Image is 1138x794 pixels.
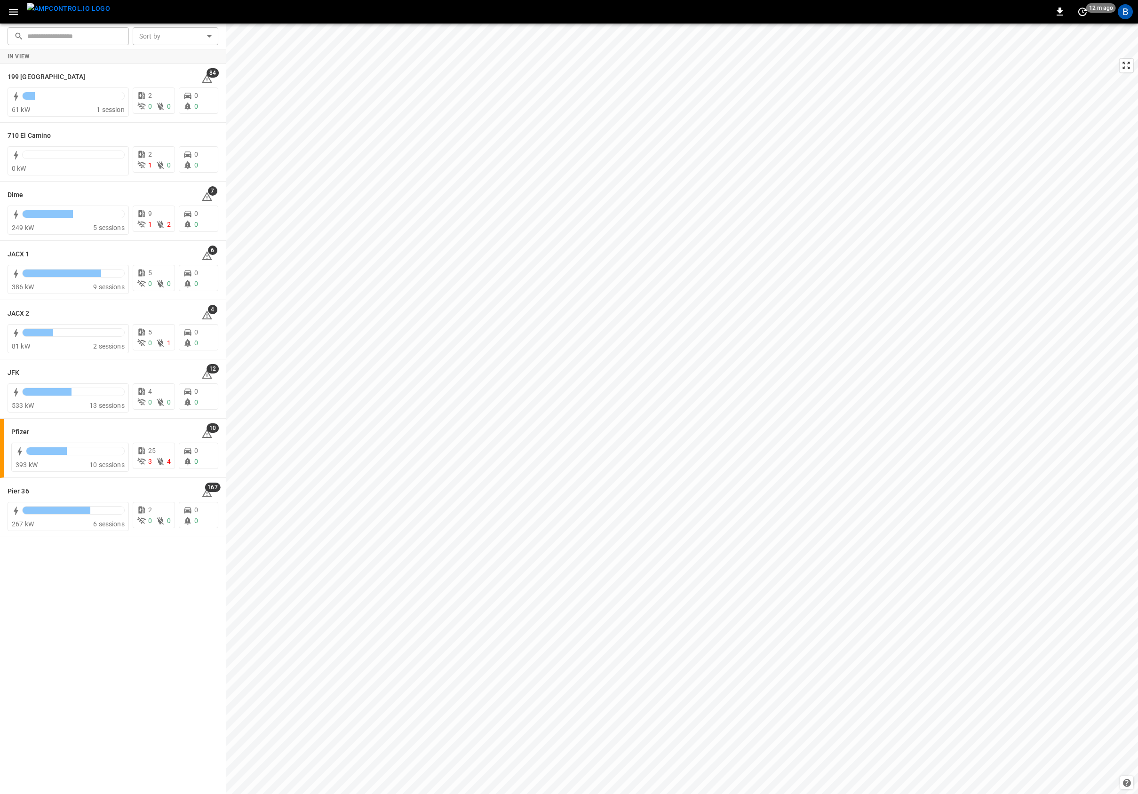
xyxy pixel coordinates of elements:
[194,339,198,347] span: 0
[8,368,19,378] h6: JFK
[194,388,198,395] span: 0
[194,506,198,514] span: 0
[1118,4,1133,19] div: profile-icon
[194,103,198,110] span: 0
[148,339,152,347] span: 0
[148,92,152,99] span: 2
[148,328,152,336] span: 5
[12,106,30,113] span: 61 kW
[167,221,171,228] span: 2
[207,423,219,433] span: 10
[167,161,171,169] span: 0
[167,458,171,465] span: 4
[208,305,217,314] span: 4
[8,486,29,497] h6: Pier 36
[8,131,51,141] h6: 710 El Camino
[148,388,152,395] span: 4
[167,398,171,406] span: 0
[194,458,198,465] span: 0
[93,520,125,528] span: 6 sessions
[207,364,219,373] span: 12
[194,269,198,277] span: 0
[1075,4,1090,19] button: set refresh interval
[148,517,152,524] span: 0
[194,92,198,99] span: 0
[16,461,38,468] span: 393 kW
[194,398,198,406] span: 0
[208,186,217,196] span: 7
[194,517,198,524] span: 0
[148,447,156,454] span: 25
[12,342,30,350] span: 81 kW
[148,506,152,514] span: 2
[89,461,125,468] span: 10 sessions
[93,224,125,231] span: 5 sessions
[148,210,152,217] span: 9
[167,280,171,287] span: 0
[194,210,198,217] span: 0
[194,447,198,454] span: 0
[148,269,152,277] span: 5
[8,309,30,319] h6: JACX 2
[12,520,34,528] span: 267 kW
[207,68,219,78] span: 84
[11,427,30,437] h6: Pfizer
[194,151,198,158] span: 0
[194,328,198,336] span: 0
[148,151,152,158] span: 2
[93,342,125,350] span: 2 sessions
[148,398,152,406] span: 0
[148,103,152,110] span: 0
[93,283,125,291] span: 9 sessions
[167,103,171,110] span: 0
[194,280,198,287] span: 0
[8,249,30,260] h6: JACX 1
[8,190,23,200] h6: Dime
[148,458,152,465] span: 3
[1086,3,1116,13] span: 12 m ago
[27,3,110,15] img: ampcontrol.io logo
[89,402,125,409] span: 13 sessions
[194,161,198,169] span: 0
[208,246,217,255] span: 6
[12,283,34,291] span: 386 kW
[148,161,152,169] span: 1
[148,221,152,228] span: 1
[205,483,220,492] span: 167
[167,339,171,347] span: 1
[8,53,30,60] strong: In View
[12,224,34,231] span: 249 kW
[8,72,85,82] h6: 199 Erie
[148,280,152,287] span: 0
[167,517,171,524] span: 0
[96,106,124,113] span: 1 session
[226,24,1138,794] canvas: Map
[12,165,26,172] span: 0 kW
[12,402,34,409] span: 533 kW
[194,221,198,228] span: 0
